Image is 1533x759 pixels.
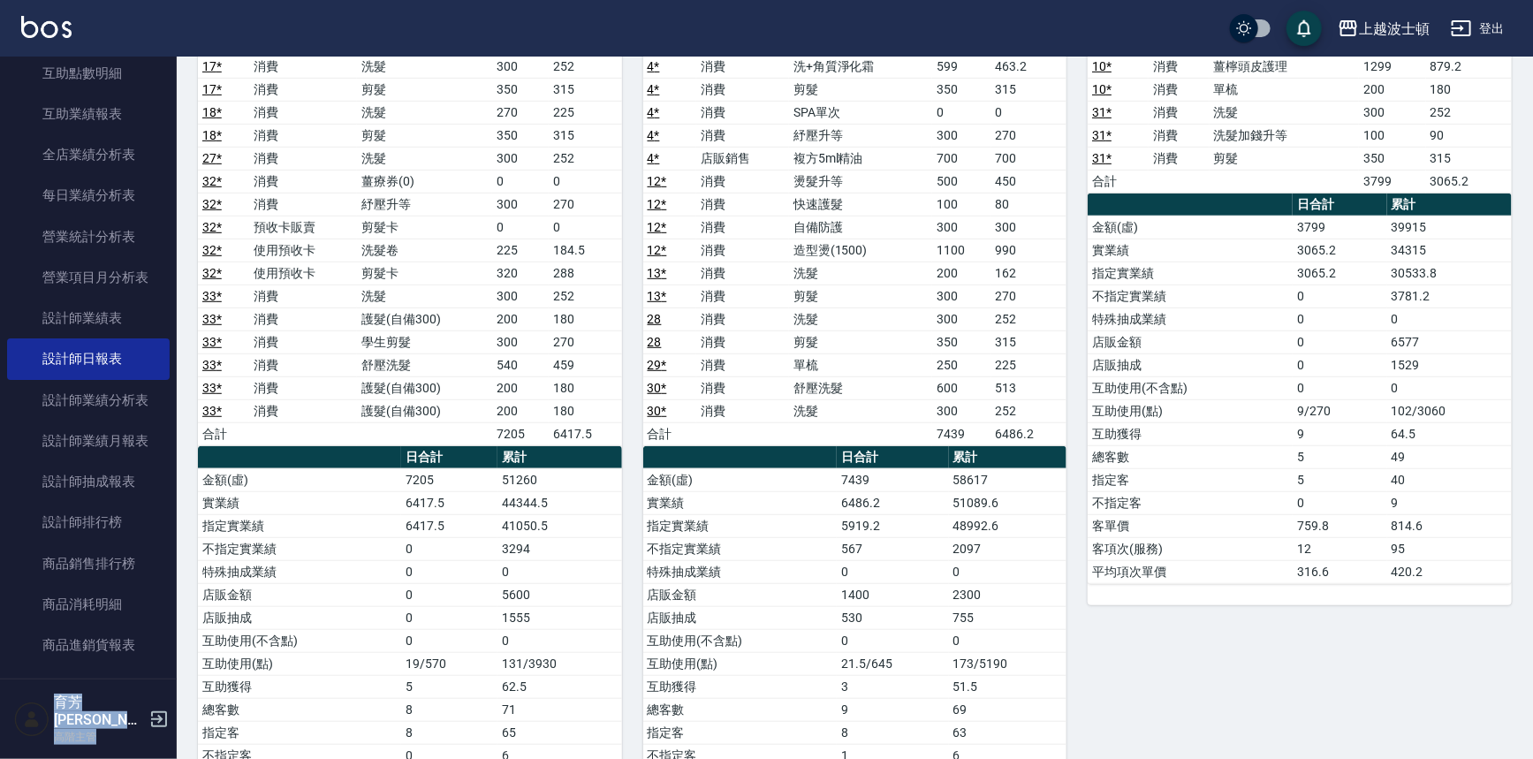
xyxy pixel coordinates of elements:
td: 平均項次單價 [1088,560,1293,583]
a: 營業項目月分析表 [7,257,170,298]
td: 200 [932,262,991,285]
td: 剪髮 [1210,147,1360,170]
td: 39915 [1387,216,1512,239]
td: 0 [1293,491,1386,514]
td: 洗髮 [357,285,492,307]
th: 日合計 [401,446,497,469]
td: 快速護髮 [789,193,932,216]
h5: 育芳[PERSON_NAME] [54,694,144,729]
td: 剪髮卡 [357,262,492,285]
button: 上越波士頓 [1331,11,1437,47]
td: 0 [837,629,948,652]
a: 設計師排行榜 [7,502,170,543]
td: 44344.5 [497,491,621,514]
td: 特殊抽成業績 [643,560,838,583]
td: 單梳 [789,353,932,376]
td: 450 [991,170,1067,193]
td: 7205 [492,422,549,445]
td: 300 [492,285,549,307]
td: 消費 [696,78,789,101]
table: a dense table [1088,194,1512,584]
td: 合計 [1088,170,1149,193]
td: 316.6 [1293,560,1386,583]
td: 護髮(自備300) [357,376,492,399]
td: 店販抽成 [1088,353,1293,376]
td: 200 [1359,78,1426,101]
td: 225 [549,101,621,124]
img: Person [14,702,49,737]
td: 300 [492,193,549,216]
td: 0 [497,629,621,652]
td: 5600 [497,583,621,606]
td: 252 [991,399,1067,422]
td: 實業績 [1088,239,1293,262]
td: 消費 [1149,124,1210,147]
td: 舒壓洗髮 [357,353,492,376]
td: 0 [1293,376,1386,399]
a: 商品進銷貨報表 [7,625,170,665]
td: 店販金額 [1088,330,1293,353]
td: 62.5 [497,675,621,698]
a: 全店業績分析表 [7,134,170,175]
td: 消費 [249,307,357,330]
td: 9 [1293,422,1386,445]
td: 消費 [696,353,789,376]
td: 3065.2 [1293,262,1386,285]
td: 洗髮 [357,55,492,78]
td: 5 [1293,468,1386,491]
td: 300 [1359,101,1426,124]
td: 不指定實業績 [643,537,838,560]
td: 店販金額 [198,583,401,606]
a: 設計師業績分析表 [7,380,170,421]
td: 學生剪髮 [357,330,492,353]
td: 護髮(自備300) [357,399,492,422]
td: 消費 [249,330,357,353]
button: 登出 [1444,12,1512,45]
td: 252 [991,307,1067,330]
th: 累計 [497,446,621,469]
td: 420.2 [1387,560,1512,583]
td: 0 [492,216,549,239]
div: 上越波士頓 [1359,18,1430,40]
a: 營業統計分析表 [7,216,170,257]
td: 指定實業績 [1088,262,1293,285]
td: 48992.6 [949,514,1067,537]
td: 7205 [401,468,497,491]
td: 567 [837,537,948,560]
td: 350 [932,330,991,353]
td: 3065.2 [1293,239,1386,262]
td: 消費 [249,78,357,101]
td: 消費 [249,55,357,78]
td: 消費 [249,399,357,422]
td: 270 [492,101,549,124]
td: 40 [1387,468,1512,491]
td: 金額(虛) [198,468,401,491]
td: 洗髮加錢升等 [1210,124,1360,147]
td: 紓壓升等 [789,124,932,147]
td: 店販金額 [643,583,838,606]
p: 高階主管 [54,729,144,745]
td: 0 [1293,330,1386,353]
td: 消費 [696,285,789,307]
td: 店販銷售 [696,147,789,170]
td: 51089.6 [949,491,1067,514]
td: 洗髮卷 [357,239,492,262]
td: 300 [932,307,991,330]
td: 消費 [696,216,789,239]
td: 0 [1293,285,1386,307]
td: 530 [837,606,948,629]
td: 102/3060 [1387,399,1512,422]
td: 0 [991,101,1067,124]
td: 300 [932,285,991,307]
td: 2097 [949,537,1067,560]
td: 洗+角質淨化霜 [789,55,932,78]
td: 200 [492,399,549,422]
td: 700 [932,147,991,170]
td: 759.8 [1293,514,1386,537]
td: 0 [1387,376,1512,399]
a: 商品銷售排行榜 [7,543,170,584]
td: 薑療券(0) [357,170,492,193]
td: 消費 [249,170,357,193]
a: 每日業績分析表 [7,175,170,216]
td: 540 [492,353,549,376]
